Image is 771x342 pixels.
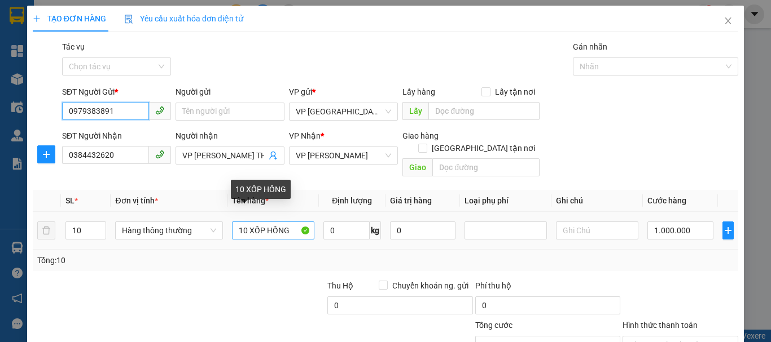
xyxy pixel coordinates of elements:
span: VP Nhận [289,131,321,140]
span: Lấy tận nơi [490,86,540,98]
div: Tổng: 10 [37,254,299,267]
input: Dọc đường [432,158,540,176]
th: Loại phụ phí [460,190,551,212]
input: VD: Bàn, Ghế [232,221,314,239]
img: icon [124,15,133,24]
label: Hình thức thanh toán [623,321,698,330]
span: Định lượng [332,196,372,205]
span: VP Hoàng Liệt [296,147,391,164]
div: Người nhận [176,130,284,142]
span: plus [723,226,733,235]
span: VP Bình Lộc [296,103,391,120]
div: SĐT Người Gửi [62,86,171,98]
div: VP gửi [289,86,398,98]
label: Gán nhãn [573,42,607,51]
span: Lấy [402,102,428,120]
label: Tác vụ [62,42,85,51]
span: Giao [402,158,432,176]
button: Close [712,6,744,37]
span: Giá trị hàng [390,196,432,205]
input: 0 [390,221,456,239]
span: [GEOGRAPHIC_DATA] tận nơi [427,142,540,154]
li: Cổ Đạm, xã [GEOGRAPHIC_DATA], [GEOGRAPHIC_DATA] [106,28,472,42]
span: phone [155,150,164,159]
input: Ghi Chú [556,221,638,239]
div: Người gửi [176,86,284,98]
span: SL [65,196,75,205]
span: Chuyển khoản ng. gửi [388,279,473,292]
span: phone [155,106,164,115]
li: Hotline: 1900252555 [106,42,472,56]
span: Hàng thông thường [122,222,216,239]
span: user-add [269,151,278,160]
th: Ghi chú [551,190,643,212]
span: Cước hàng [647,196,686,205]
span: Đơn vị tính [115,196,157,205]
span: close [724,16,733,25]
span: Yêu cầu xuất hóa đơn điện tử [124,14,243,23]
span: Giao hàng [402,131,439,140]
input: Dọc đường [428,102,540,120]
div: SĐT Người Nhận [62,130,171,142]
button: plus [722,221,734,239]
span: Thu Hộ [327,281,353,290]
div: 10 XỐP HỒNG [231,180,291,199]
span: Tổng cước [475,321,512,330]
span: kg [370,221,381,239]
b: GỬI : VP [GEOGRAPHIC_DATA] [14,82,168,119]
span: plus [38,150,55,159]
span: TẠO ĐƠN HÀNG [33,14,106,23]
span: plus [33,15,41,23]
span: Lấy hàng [402,87,435,96]
button: delete [37,221,55,239]
button: plus [37,145,55,163]
div: Phí thu hộ [475,279,620,296]
img: logo.jpg [14,14,71,70]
